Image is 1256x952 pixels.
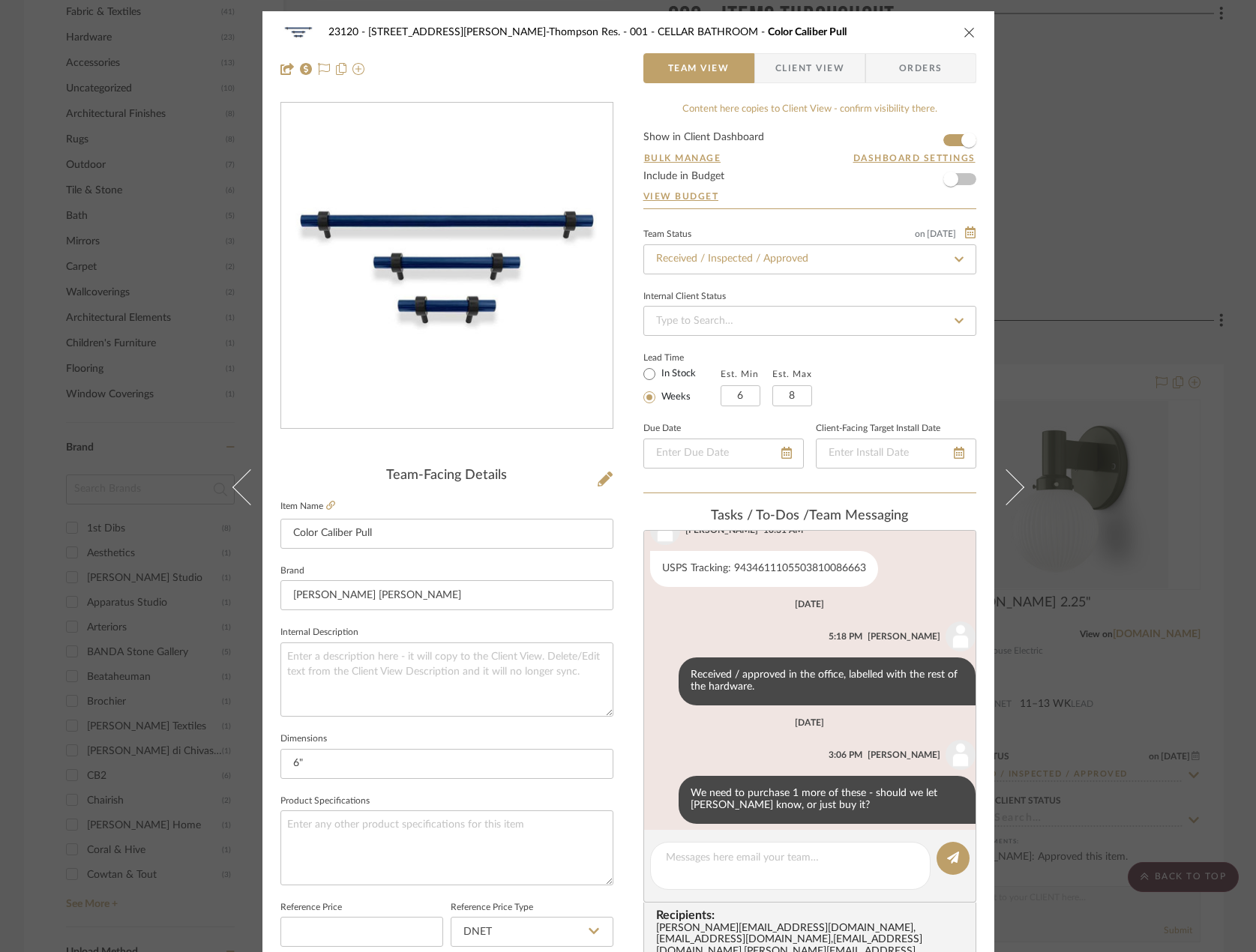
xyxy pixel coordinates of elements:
label: Product Specifications [280,798,370,805]
img: user_avatar.png [946,740,976,770]
div: 3:06 PM [829,748,862,762]
input: Enter the dimensions of this item [280,749,613,779]
label: Brand [280,567,304,575]
button: close [963,25,976,39]
input: Type to Search… [643,244,976,274]
div: We need to purchase 1 more of these - should we let [PERSON_NAME] know, or just buy it? [679,776,976,824]
button: Bulk Manage [643,151,722,165]
div: 0 [281,103,613,429]
mat-radio-group: Select item type [643,364,721,406]
label: In Stock [658,367,696,381]
div: team Messaging [643,508,976,525]
input: Enter Install Date [816,439,976,469]
label: Weeks [658,391,691,404]
div: [PERSON_NAME] [868,630,940,643]
label: Due Date [643,425,681,433]
img: 69141238-c41f-4096-acdc-9103d8b4d963_436x436.jpg [284,103,610,429]
span: Team View [668,53,730,83]
span: 23120 - [STREET_ADDRESS][PERSON_NAME]-Thompson Res. [328,27,630,37]
span: Recipients: [656,909,970,922]
div: Team Status [643,231,691,238]
a: View Budget [643,190,976,202]
label: Reference Price Type [451,904,533,912]
span: Tasks / To-Dos / [711,509,809,522]
input: Type to Search… [643,306,976,336]
label: Lead Time [643,351,721,364]
span: 001 - CELLAR BATHROOM [630,27,768,37]
span: on [915,229,925,238]
label: Client-Facing Target Install Date [816,425,940,433]
input: Enter Item Name [280,519,613,549]
span: Client View [775,53,844,83]
div: Team-Facing Details [280,468,613,484]
span: Color Caliber Pull [768,27,847,37]
input: Enter Due Date [643,439,804,469]
label: Internal Description [280,629,358,636]
div: Internal Client Status [643,293,726,301]
span: Orders [883,53,959,83]
div: USPS Tracking: 9434611105503810086663 [650,551,878,587]
label: Item Name [280,500,335,513]
label: Est. Min [721,369,759,379]
div: Received / approved in the office, labelled with the rest of the hardware. [679,657,976,705]
input: Enter Brand [280,580,613,610]
img: user_avatar.png [946,621,976,651]
div: [DATE] [795,599,824,609]
label: Reference Price [280,904,342,912]
div: 5:18 PM [829,630,862,643]
span: [DATE] [925,229,958,239]
label: Est. Max [772,369,812,379]
img: 69141238-c41f-4096-acdc-9103d8b4d963_48x40.jpg [280,17,316,47]
label: Dimensions [280,735,327,743]
div: Content here copies to Client View - confirm visibility there. [643,102,976,117]
div: [DATE] [795,717,824,728]
button: Dashboard Settings [853,151,976,165]
div: [PERSON_NAME] [868,748,940,762]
